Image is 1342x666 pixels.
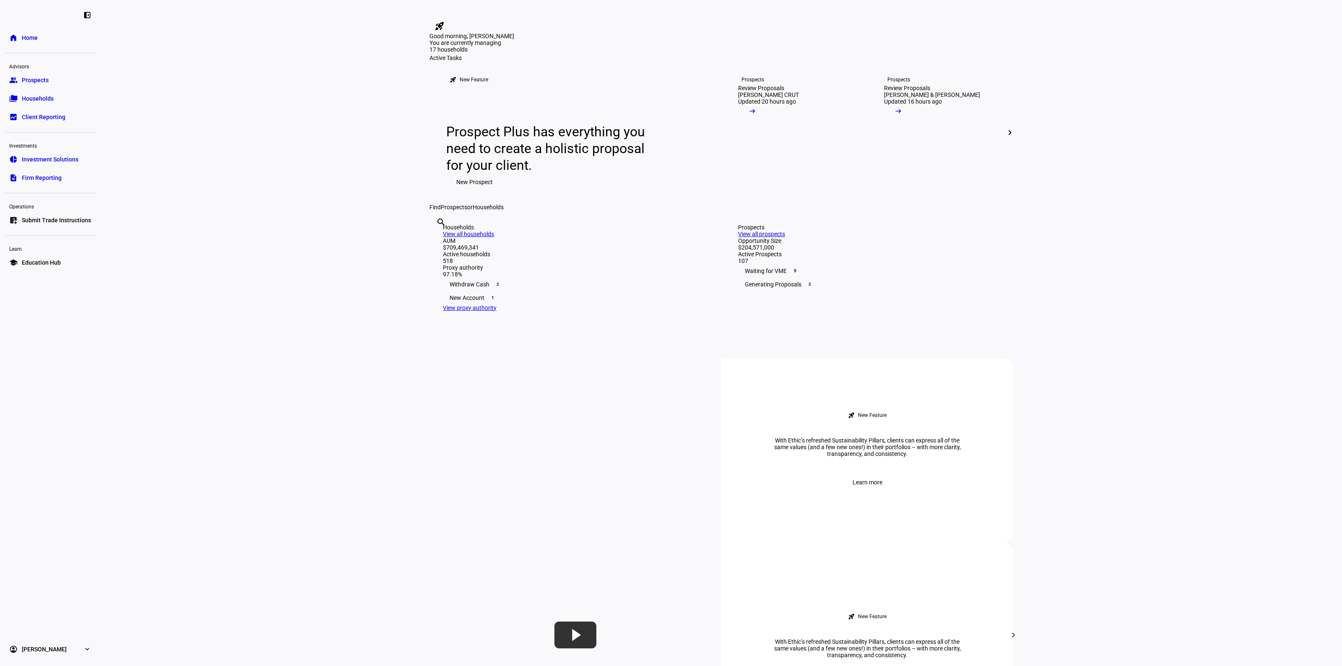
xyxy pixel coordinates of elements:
mat-icon: rocket_launch [848,613,855,620]
div: With Ethic’s refreshed Sustainability Pillars, clients can express all of the same values (and a ... [762,638,972,658]
span: 5 [792,268,798,274]
a: homeHome [5,29,96,46]
eth-mat-symbol: list_alt_add [9,216,18,224]
a: View all prospects [738,231,785,237]
span: New Prospect [456,174,493,190]
eth-mat-symbol: school [9,258,18,267]
mat-icon: rocket_launch [450,76,456,83]
button: New Prospect [446,174,503,190]
input: Enter name of prospect or household [436,229,438,239]
span: Prospects [441,204,467,211]
div: Active Tasks [429,55,1013,61]
div: Households [443,224,705,231]
eth-mat-symbol: account_circle [9,645,18,653]
div: AUM [443,237,705,244]
eth-mat-symbol: group [9,76,18,84]
div: Review Proposals [738,85,784,91]
eth-mat-symbol: bid_landscape [9,113,18,121]
a: View proxy authority [443,304,497,311]
a: descriptionFirm Reporting [5,169,96,186]
div: Updated 16 hours ago [884,98,942,105]
div: Prospects [741,76,764,83]
span: 1 [489,294,496,301]
div: Updated 20 hours ago [738,98,796,105]
span: Client Reporting [22,113,65,121]
div: With Ethic’s refreshed Sustainability Pillars, clients can express all of the same values (and a ... [762,437,972,457]
div: Prospects [887,76,910,83]
div: 518 [443,258,705,264]
span: [PERSON_NAME] [22,645,67,653]
span: Investment Solutions [22,155,78,164]
div: Waiting for VME [738,264,1000,278]
eth-mat-symbol: folder_copy [9,94,18,103]
div: Find or [429,204,1013,211]
a: folder_copyHouseholds [5,90,96,107]
div: 17 households [429,46,513,55]
button: Learn more [843,474,892,491]
div: $204,571,000 [738,244,1000,251]
mat-icon: arrow_right_alt [748,107,757,115]
a: ProspectsReview Proposals[PERSON_NAME] & [PERSON_NAME]Updated 16 hours ago [871,61,1010,204]
eth-mat-symbol: home [9,34,18,42]
div: New Feature [460,76,488,83]
span: Education Hub [22,258,61,267]
span: Households [473,204,504,211]
a: pie_chartInvestment Solutions [5,151,96,168]
div: Prospect Plus has everything you need to create a holistic proposal for your client. [446,123,653,174]
div: [PERSON_NAME] & [PERSON_NAME] [884,91,980,98]
div: Operations [5,200,96,212]
div: $709,469,341 [443,244,705,251]
div: [PERSON_NAME] CRUT [738,91,799,98]
mat-icon: rocket_launch [434,21,445,31]
a: ProspectsReview Proposals[PERSON_NAME] CRUTUpdated 20 hours ago [725,61,864,204]
div: Generating Proposals [738,278,1000,291]
div: 107 [738,258,1000,264]
span: 2 [494,281,501,288]
mat-icon: chevron_right [1005,127,1015,138]
span: Prospects [22,76,49,84]
span: Firm Reporting [22,174,62,182]
div: New Feature [858,613,887,620]
div: Proxy authority [443,264,705,271]
div: New Account [443,291,705,304]
span: Home [22,34,38,42]
eth-mat-symbol: description [9,174,18,182]
div: Investments [5,139,96,151]
div: 97.18% [443,271,705,278]
mat-icon: search [436,217,446,227]
a: View all households [443,231,494,237]
span: Learn more [853,474,882,491]
div: Prospects [738,224,1000,231]
span: 2 [806,281,813,288]
div: Withdraw Cash [443,278,705,291]
div: New Feature [858,412,887,419]
mat-icon: arrow_right_alt [894,107,902,115]
span: Households [22,94,54,103]
div: Opportunity Size [738,237,1000,244]
eth-mat-symbol: expand_more [83,645,91,653]
div: Active Prospects [738,251,1000,258]
div: Review Proposals [884,85,930,91]
mat-icon: rocket_launch [848,412,855,419]
div: Learn [5,242,96,254]
a: groupProspects [5,72,96,88]
div: Advisors [5,60,96,72]
eth-mat-symbol: pie_chart [9,155,18,164]
mat-icon: chevron_right [1009,630,1019,640]
eth-mat-symbol: left_panel_close [83,11,91,19]
a: bid_landscapeClient Reporting [5,109,96,125]
div: Good morning, [PERSON_NAME] [429,33,1013,39]
span: Submit Trade Instructions [22,216,91,224]
div: Active households [443,251,705,258]
span: You are currently managing [429,39,501,46]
